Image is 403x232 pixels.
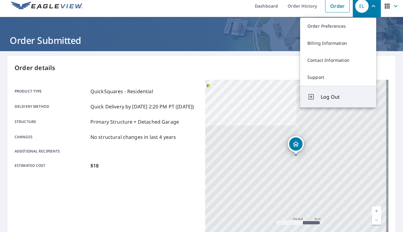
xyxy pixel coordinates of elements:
p: Delivery method [15,103,88,110]
p: No structural changes in last 4 years [90,133,176,141]
a: Current Level 17, Zoom Out [372,216,381,225]
p: Quick Delivery by [DATE] 2:20 PM PT ([DATE]) [90,103,194,110]
img: EV Logo [11,2,83,11]
a: Billing Information [300,35,376,52]
p: Additional recipients [15,149,88,154]
button: Log Out [300,86,376,107]
p: Changes [15,133,88,141]
p: Primary Structure + Detached Garage [90,118,179,125]
a: Order Preferences [300,18,376,35]
a: Current Level 17, Zoom In [372,206,381,216]
p: QuickSquares - Residential [90,88,153,95]
p: Order details [15,63,388,72]
p: Product type [15,88,88,95]
p: Structure [15,118,88,125]
p: $18 [90,162,99,169]
h1: Order Submitted [7,34,396,47]
a: Contact Information [300,52,376,69]
div: Dropped pin, building 1, Residential property, 1 Royce Ln Wales, MA 01081 [288,136,304,155]
a: Support [300,69,376,86]
span: Log Out [321,93,369,100]
p: Estimated cost [15,162,88,169]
